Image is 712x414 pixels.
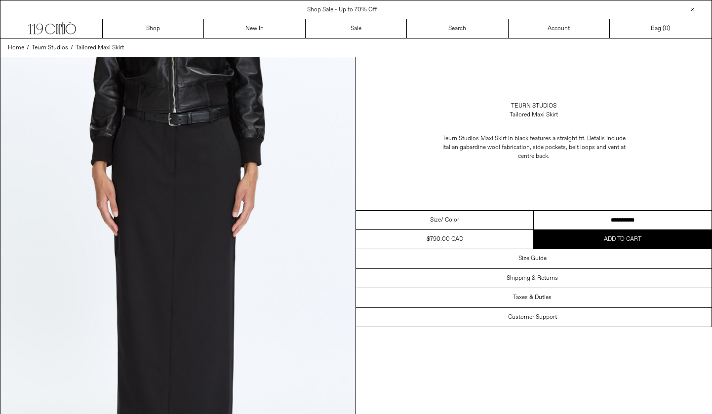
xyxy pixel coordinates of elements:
[518,255,547,262] h3: Size Guide
[442,135,626,160] span: Teurn Studios Maxi Skirt in black features a straight fit. Details include Italian gabardine wool...
[8,43,24,52] a: Home
[507,275,558,282] h3: Shipping & Returns
[76,43,124,52] a: Tailored Maxi Skirt
[407,19,508,38] a: Search
[441,216,459,225] span: / Color
[8,44,24,52] span: Home
[665,24,670,33] span: )
[32,44,68,52] span: Teurn Studios
[508,314,557,321] h3: Customer Support
[534,230,712,249] button: Add to cart
[306,19,407,38] a: Sale
[665,25,668,33] span: 0
[510,111,558,119] div: Tailored Maxi Skirt
[204,19,305,38] a: New In
[71,43,73,52] span: /
[32,43,68,52] a: Teurn Studios
[307,6,377,14] a: Shop Sale - Up to 70% Off
[103,19,204,38] a: Shop
[604,235,641,243] span: Add to cart
[427,235,463,244] div: $790.00 CAD
[610,19,711,38] a: Bag ()
[27,43,29,52] span: /
[430,216,441,225] span: Size
[76,44,124,52] span: Tailored Maxi Skirt
[509,19,610,38] a: Account
[513,294,552,301] h3: Taxes & Duties
[511,102,556,111] a: Teurn Studios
